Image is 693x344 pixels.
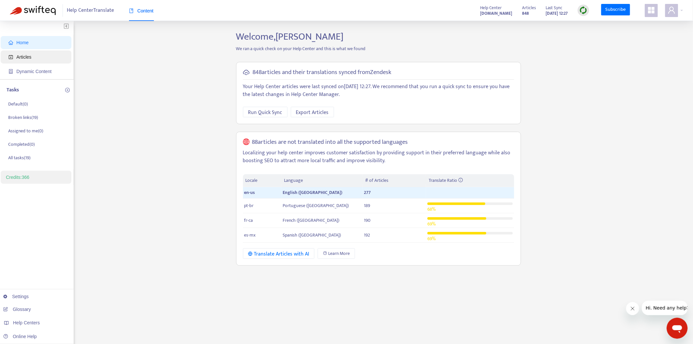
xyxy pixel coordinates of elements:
[16,69,51,74] span: Dynamic Content
[243,248,315,259] button: Translate Articles with AI
[243,107,288,117] button: Run Quick Sync
[281,174,363,187] th: Language
[328,250,350,257] span: Learn More
[129,8,154,13] span: Content
[626,302,639,315] iframe: Close message
[522,10,529,17] strong: 848
[8,141,35,148] p: Completed ( 0 )
[364,189,371,196] span: 277
[244,202,254,209] span: pt-br
[3,307,31,312] a: Glossary
[243,69,250,76] span: cloud-sync
[283,189,342,196] span: English ([GEOGRAPHIC_DATA])
[244,231,256,239] span: es-mx
[243,174,282,187] th: Locale
[3,294,29,299] a: Settings
[8,127,43,134] p: Assigned to me ( 0 )
[3,334,37,339] a: Online Help
[236,29,344,45] span: Welcome, [PERSON_NAME]
[364,217,371,224] span: 190
[8,114,38,121] p: Broken links ( 19 )
[13,320,40,325] span: Help Centers
[65,88,70,92] span: plus-circle
[7,86,19,94] p: Tasks
[427,220,436,228] span: 69 %
[129,9,134,13] span: book
[243,149,514,165] p: Localizing your help center improves customer satisfaction by providing support in their preferre...
[16,54,31,60] span: Articles
[363,174,426,187] th: # of Articles
[579,6,588,14] img: sync.dc5367851b00ba804db3.png
[67,4,114,17] span: Help Center Translate
[364,231,370,239] span: 192
[642,301,688,315] iframe: Message from company
[296,108,329,117] span: Export Articles
[244,189,255,196] span: en-us
[4,5,47,10] span: Hi. Need any help?
[248,250,309,258] div: Translate Articles with AI
[253,69,392,76] h5: 848 articles and their translations synced from Zendesk
[668,6,676,14] span: user
[667,318,688,339] iframe: Button to launch messaging window
[8,154,30,161] p: All tasks ( 19 )
[8,101,28,107] p: Default ( 0 )
[480,4,502,11] span: Help Center
[283,231,341,239] span: Spanish ([GEOGRAPHIC_DATA])
[522,4,536,11] span: Articles
[546,10,568,17] strong: [DATE] 12:27
[9,55,13,59] span: account-book
[546,4,563,11] span: Last Sync
[9,69,13,74] span: container
[601,4,630,16] a: Subscribe
[244,217,253,224] span: fr-ca
[9,40,13,45] span: home
[429,177,511,184] div: Translate Ratio
[231,45,526,52] p: We ran a quick check on your Help Center and this is what we found
[427,235,436,242] span: 69 %
[364,202,370,209] span: 189
[480,10,513,17] strong: [DOMAIN_NAME]
[243,83,514,99] p: Your Help Center articles were last synced on [DATE] 12:27 . We recommend that you run a quick sy...
[647,6,655,14] span: appstore
[16,40,28,45] span: Home
[10,6,56,15] img: Swifteq
[291,107,334,117] button: Export Articles
[283,217,339,224] span: French ([GEOGRAPHIC_DATA])
[6,175,29,180] a: Credits:366
[248,108,282,117] span: Run Quick Sync
[427,205,436,213] span: 68 %
[480,10,513,17] a: [DOMAIN_NAME]
[283,202,349,209] span: Portuguese ([GEOGRAPHIC_DATA])
[252,139,408,146] h5: 88 articles are not translated into all the supported languages
[318,248,355,259] a: Learn More
[243,139,250,146] span: global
